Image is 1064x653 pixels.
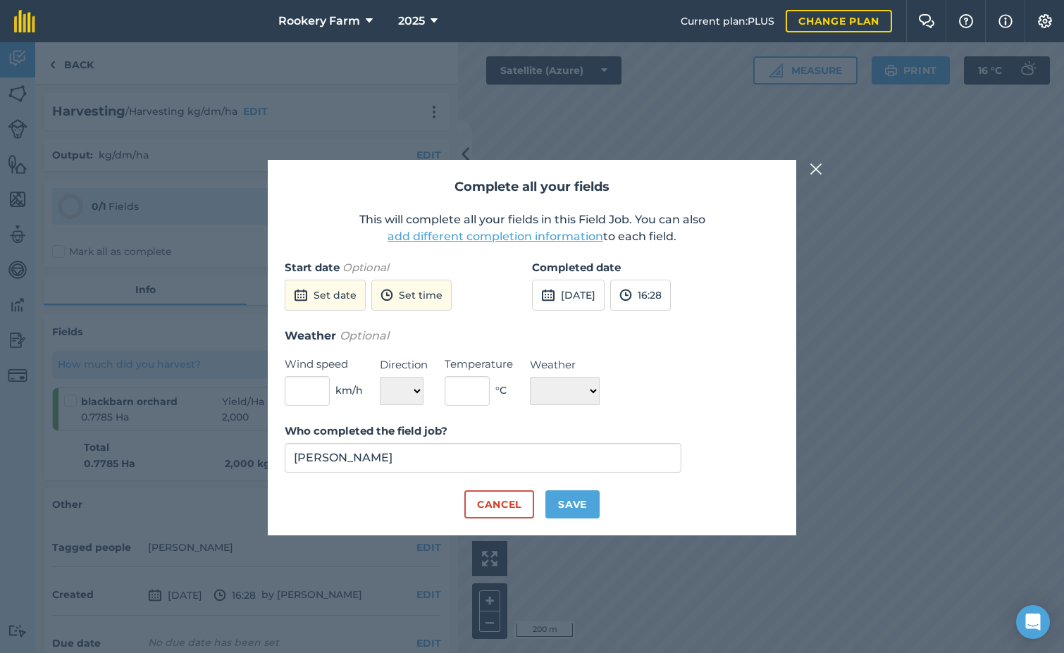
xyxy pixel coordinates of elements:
[278,13,360,30] span: Rookery Farm
[530,356,600,373] label: Weather
[285,327,779,345] h3: Weather
[532,280,605,311] button: [DATE]
[285,424,447,437] strong: Who completed the field job?
[545,490,600,518] button: Save
[610,280,671,311] button: 16:28
[285,280,366,311] button: Set date
[541,287,555,304] img: svg+xml;base64,PD94bWwgdmVyc2lvbj0iMS4wIiBlbmNvZGluZz0idXRmLTgiPz4KPCEtLSBHZW5lcmF0b3I6IEFkb2JlIE...
[398,13,425,30] span: 2025
[1016,605,1050,639] div: Open Intercom Messenger
[495,383,507,398] span: ° C
[786,10,892,32] a: Change plan
[285,211,779,245] p: This will complete all your fields in this Field Job. You can also to each field.
[958,14,975,28] img: A question mark icon
[1037,14,1053,28] img: A cog icon
[340,329,389,342] em: Optional
[285,177,779,197] h2: Complete all your fields
[445,356,513,373] label: Temperature
[388,228,603,245] button: add different completion information
[294,287,308,304] img: svg+xml;base64,PD94bWwgdmVyc2lvbj0iMS4wIiBlbmNvZGluZz0idXRmLTgiPz4KPCEtLSBHZW5lcmF0b3I6IEFkb2JlIE...
[532,261,621,274] strong: Completed date
[14,10,35,32] img: fieldmargin Logo
[380,356,428,373] label: Direction
[810,161,822,178] img: svg+xml;base64,PHN2ZyB4bWxucz0iaHR0cDovL3d3dy53My5vcmcvMjAwMC9zdmciIHdpZHRoPSIyMiIgaGVpZ2h0PSIzMC...
[335,383,363,398] span: km/h
[342,261,389,274] em: Optional
[381,287,393,304] img: svg+xml;base64,PD94bWwgdmVyc2lvbj0iMS4wIiBlbmNvZGluZz0idXRmLTgiPz4KPCEtLSBHZW5lcmF0b3I6IEFkb2JlIE...
[998,13,1013,30] img: svg+xml;base64,PHN2ZyB4bWxucz0iaHR0cDovL3d3dy53My5vcmcvMjAwMC9zdmciIHdpZHRoPSIxNyIgaGVpZ2h0PSIxNy...
[285,261,340,274] strong: Start date
[285,356,363,373] label: Wind speed
[464,490,534,518] button: Cancel
[918,14,935,28] img: Two speech bubbles overlapping with the left bubble in the forefront
[681,13,774,29] span: Current plan : PLUS
[371,280,452,311] button: Set time
[619,287,632,304] img: svg+xml;base64,PD94bWwgdmVyc2lvbj0iMS4wIiBlbmNvZGluZz0idXRmLTgiPz4KPCEtLSBHZW5lcmF0b3I6IEFkb2JlIE...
